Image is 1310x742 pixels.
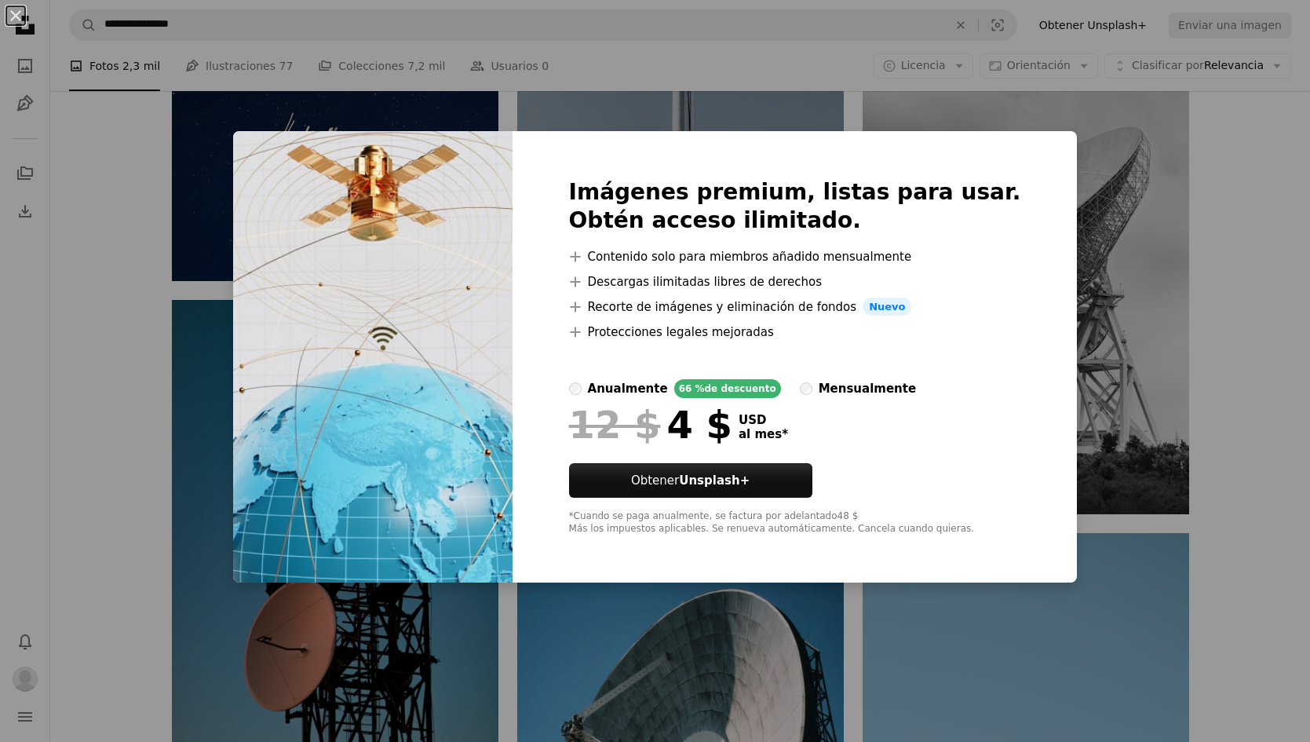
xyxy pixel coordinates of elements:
[569,404,732,445] div: 4 $
[588,379,668,398] div: anualmente
[569,382,582,395] input: anualmente66 %de descuento
[863,298,911,316] span: Nuevo
[569,178,1021,235] h2: Imágenes premium, listas para usar. Obtén acceso ilimitado.
[569,298,1021,316] li: Recorte de imágenes y eliminación de fondos
[674,379,781,398] div: 66 % de descuento
[569,323,1021,342] li: Protecciones legales mejoradas
[569,404,661,445] span: 12 $
[739,413,788,427] span: USD
[569,272,1021,291] li: Descargas ilimitadas libres de derechos
[800,382,812,395] input: mensualmente
[569,247,1021,266] li: Contenido solo para miembros añadido mensualmente
[739,427,788,441] span: al mes *
[679,473,750,488] strong: Unsplash+
[819,379,916,398] div: mensualmente
[569,510,1021,535] div: *Cuando se paga anualmente, se factura por adelantado 48 $ Más los impuestos aplicables. Se renue...
[233,131,513,583] img: premium_photo-1756147707342-61346d4ad8d1
[569,463,812,498] a: ObtenerUnsplash+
